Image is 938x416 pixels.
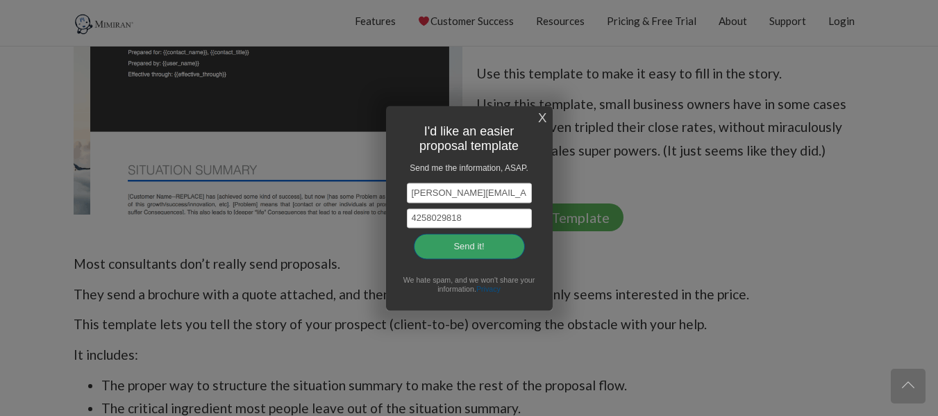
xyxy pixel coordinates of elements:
input: Send it! [414,234,525,260]
h1: Send me the information, ASAP. [401,159,538,177]
input: Phone [407,208,532,228]
a: X [538,107,546,130]
a: Privacy [476,285,501,293]
div: We hate spam, and we won't share your information. [400,273,539,297]
input: Best Email (Required) [407,183,532,203]
h1: I'd like an easier proposal template [401,120,538,158]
